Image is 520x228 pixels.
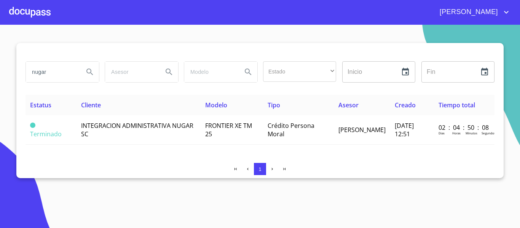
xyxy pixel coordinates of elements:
button: Search [81,63,99,81]
span: Asesor [338,101,359,109]
button: Search [160,63,178,81]
span: Tipo [268,101,280,109]
p: Segundos [482,131,496,135]
button: 1 [254,163,266,175]
p: Minutos [466,131,477,135]
div: ​ [263,61,336,82]
span: 1 [258,166,261,172]
span: Cliente [81,101,101,109]
span: Creado [395,101,416,109]
input: search [105,62,157,82]
span: Modelo [205,101,227,109]
button: Search [239,63,257,81]
span: FRONTIER XE TM 25 [205,121,252,138]
span: INTEGRACION ADMINISTRATIVA NUGAR SC [81,121,193,138]
input: search [184,62,236,82]
span: Tiempo total [439,101,475,109]
span: [PERSON_NAME] [338,126,386,134]
p: Horas [452,131,461,135]
p: Dias [439,131,445,135]
span: Terminado [30,130,62,138]
p: 02 : 04 : 50 : 08 [439,123,490,132]
button: account of current user [434,6,511,18]
span: Terminado [30,123,35,128]
span: [PERSON_NAME] [434,6,502,18]
span: Estatus [30,101,51,109]
span: Crédito Persona Moral [268,121,314,138]
input: search [26,62,78,82]
span: [DATE] 12:51 [395,121,414,138]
